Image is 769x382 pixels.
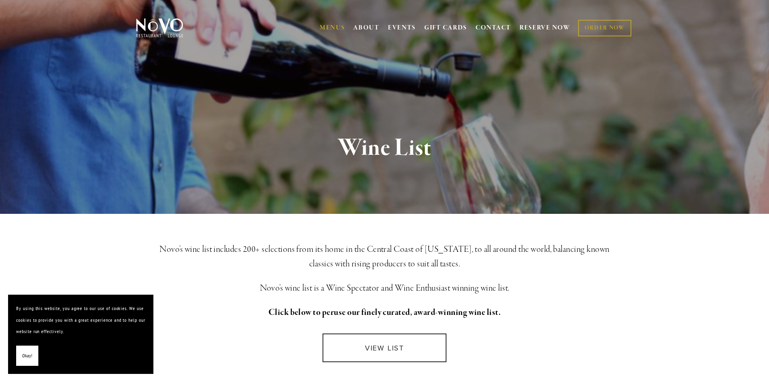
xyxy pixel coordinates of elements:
a: ORDER NOW [578,20,631,36]
a: ABOUT [353,24,379,32]
a: VIEW LIST [323,333,446,362]
a: CONTACT [476,20,511,36]
strong: Click below to peruse our finely curated, award-winning wine list. [268,307,501,318]
h1: Wine List [149,135,620,161]
img: Novo Restaurant &amp; Lounge [134,18,185,38]
a: GIFT CARDS [424,20,467,36]
button: Okay! [16,346,38,366]
section: Cookie banner [8,295,153,374]
h3: Novo’s wine list includes 200+ selections from its home in the Central Coast of [US_STATE], to al... [149,242,620,271]
a: RESERVE NOW [520,20,570,36]
a: EVENTS [388,24,416,32]
h3: Novo’s wine list is a Wine Spectator and Wine Enthusiast winning wine list. [149,281,620,295]
span: Okay! [22,350,32,362]
p: By using this website, you agree to our use of cookies. We use cookies to provide you with a grea... [16,303,145,338]
a: MENUS [320,24,345,32]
